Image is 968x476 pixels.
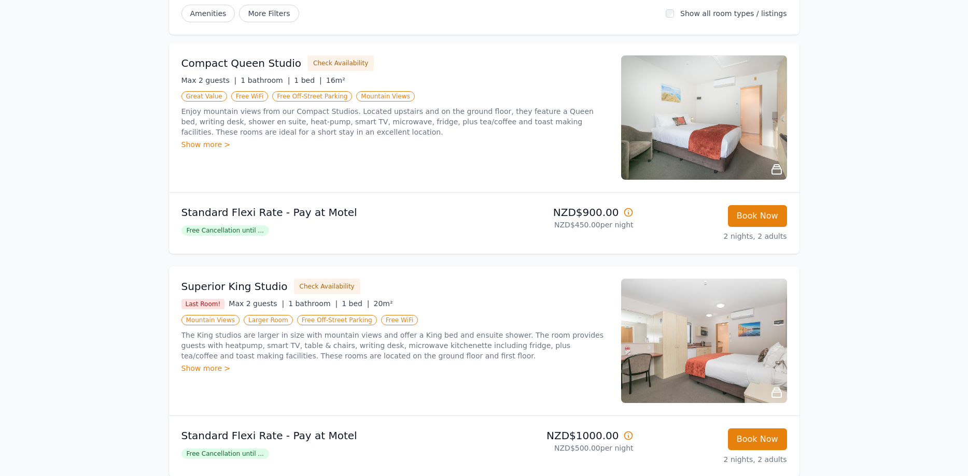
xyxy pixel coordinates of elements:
button: Amenities [181,5,235,22]
span: 1 bathroom | [241,76,290,84]
button: Book Now [728,428,787,450]
p: Standard Flexi Rate - Pay at Motel [181,428,480,443]
span: 1 bed | [294,76,321,84]
span: Larger Room [244,315,293,325]
span: Free WiFi [381,315,418,325]
span: Free Off-Street Parking [297,315,377,325]
h3: Compact Queen Studio [181,56,302,70]
p: NZD$450.00 per night [488,220,634,230]
p: Enjoy mountain views from our Compact Studios. Located upstairs and on the ground floor, they fea... [181,106,609,137]
div: Show more > [181,363,609,373]
h3: Superior King Studio [181,279,288,294]
button: Book Now [728,205,787,227]
button: Check Availability [307,55,374,71]
span: Max 2 guests | [229,299,284,308]
span: Mountain Views [181,315,240,325]
button: Check Availability [294,279,360,294]
span: 1 bed | [342,299,369,308]
span: 16m² [326,76,345,84]
span: Free Cancellation until ... [181,449,269,459]
p: 2 nights, 2 adults [642,231,787,241]
span: More Filters [239,5,299,22]
span: Mountain Views [356,91,414,102]
span: Great Value [181,91,227,102]
label: Show all room types / listings [680,9,787,18]
span: Free WiFi [231,91,269,102]
p: 2 nights, 2 adults [642,454,787,465]
span: Last Room! [181,299,225,309]
p: Standard Flexi Rate - Pay at Motel [181,205,480,220]
span: 1 bathroom | [288,299,338,308]
p: NZD$900.00 [488,205,634,220]
span: 20m² [374,299,393,308]
p: The King studios are larger in size with mountain views and offer a King bed and ensuite shower. ... [181,330,609,361]
span: Free Cancellation until ... [181,225,269,236]
span: Max 2 guests | [181,76,237,84]
div: Show more > [181,139,609,150]
p: NZD$500.00 per night [488,443,634,453]
p: NZD$1000.00 [488,428,634,443]
span: Free Off-Street Parking [272,91,352,102]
